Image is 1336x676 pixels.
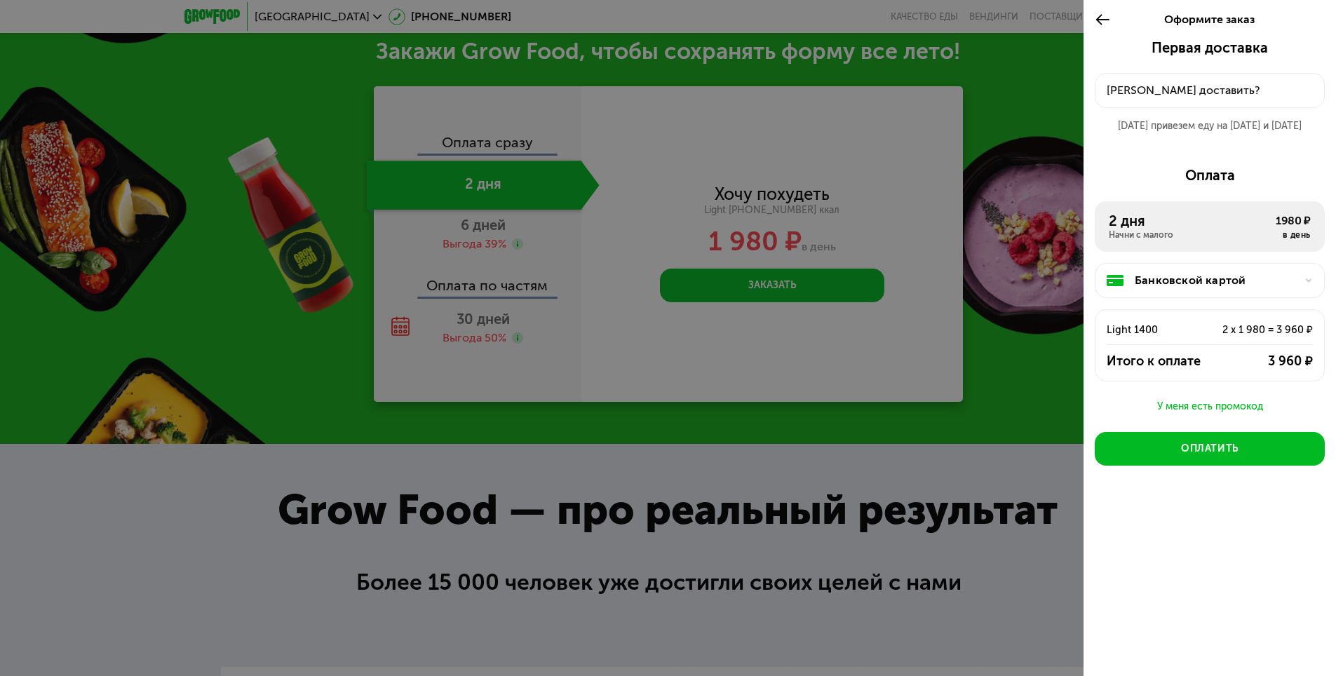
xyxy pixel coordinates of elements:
[1095,432,1325,466] button: Оплатить
[1095,167,1325,184] div: Оплата
[1095,73,1325,108] button: [PERSON_NAME] доставить?
[1220,353,1313,370] div: 3 960 ₽
[1095,119,1325,133] div: [DATE] привезем еду на [DATE] и [DATE]
[1135,272,1296,289] div: Банковской картой
[1107,321,1189,338] div: Light 1400
[1276,212,1311,229] div: 1980 ₽
[1095,39,1325,56] div: Первая доставка
[1107,82,1313,99] div: [PERSON_NAME] доставить?
[1276,229,1311,241] div: в день
[1095,398,1325,415] button: У меня есть промокод
[1181,442,1239,456] div: Оплатить
[1164,13,1255,26] span: Оформите заказ
[1109,229,1276,241] div: Начни с малого
[1109,212,1276,229] div: 2 дня
[1107,353,1220,370] div: Итого к оплате
[1189,321,1313,338] div: 2 x 1 980 = 3 960 ₽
